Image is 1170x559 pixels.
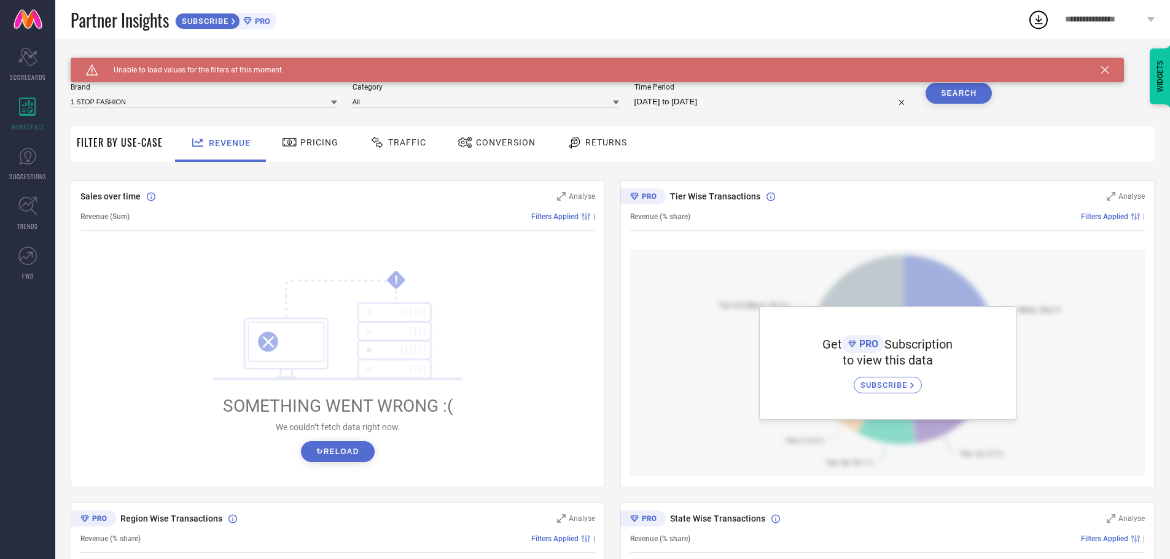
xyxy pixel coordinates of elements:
[884,337,953,352] span: Subscription
[71,83,337,91] span: Brand
[856,338,878,350] span: PRO
[176,17,232,26] span: SUBSCRIBE
[531,212,579,221] span: Filters Applied
[476,137,536,147] span: Conversion
[71,7,169,33] span: Partner Insights
[620,511,666,529] div: Premium
[80,212,130,221] span: Revenue (Sum)
[569,514,595,523] span: Analyse
[926,83,992,104] button: Search
[854,368,922,393] a: SUBSCRIBE
[585,137,627,147] span: Returns
[630,212,690,221] span: Revenue (% share)
[1081,534,1128,543] span: Filters Applied
[620,188,666,207] div: Premium
[569,192,595,201] span: Analyse
[252,17,270,26] span: PRO
[17,222,38,231] span: TRENDS
[77,135,163,150] span: Filter By Use-Case
[1118,514,1145,523] span: Analyse
[1143,212,1145,221] span: |
[80,534,141,543] span: Revenue (% share)
[11,122,45,131] span: WORKSPACE
[630,534,690,543] span: Revenue (% share)
[531,534,579,543] span: Filters Applied
[10,72,46,82] span: SCORECARDS
[634,94,911,109] input: Select time period
[80,191,141,201] span: Sales over time
[1081,212,1128,221] span: Filters Applied
[670,514,765,523] span: State Wise Transactions
[1118,192,1145,201] span: Analyse
[175,10,276,29] a: SUBSCRIBEPRO
[388,137,426,147] span: Traffic
[843,353,933,368] span: to view this data
[670,191,760,201] span: Tier Wise Transactions
[209,138,251,148] span: Revenue
[822,337,842,352] span: Get
[1028,9,1050,31] div: Open download list
[593,212,595,221] span: |
[9,172,47,181] span: SUGGESTIONS
[353,83,619,91] span: Category
[634,83,911,91] span: Time Period
[71,511,116,529] div: Premium
[300,137,338,147] span: Pricing
[22,271,34,280] span: FWD
[1107,514,1115,523] svg: Zoom
[71,58,156,67] span: SYSTEM WORKSPACE
[593,534,595,543] span: |
[120,514,222,523] span: Region Wise Transactions
[557,192,566,201] svg: Zoom
[1143,534,1145,543] span: |
[1107,192,1115,201] svg: Zoom
[557,514,566,523] svg: Zoom
[301,441,374,462] button: ↻Reload
[223,396,453,416] span: SOMETHING WENT WRONG :(
[860,380,910,390] span: SUBSCRIBE
[395,273,398,287] tspan: !
[276,422,400,432] span: We couldn’t fetch data right now.
[98,66,284,74] span: Unable to load values for the filters at this moment.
